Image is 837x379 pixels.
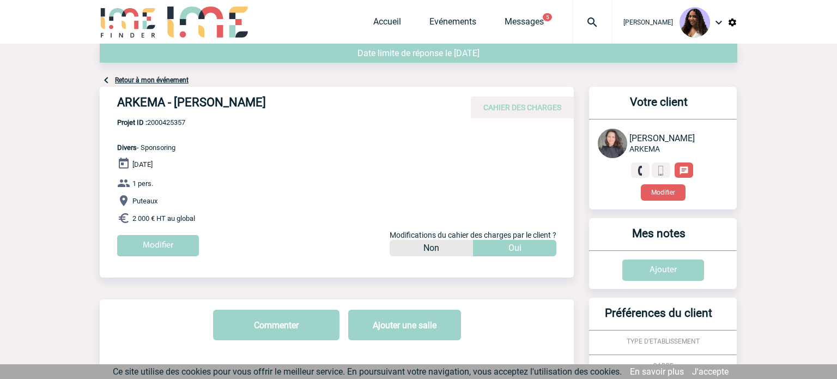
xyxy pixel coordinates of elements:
[213,310,339,340] button: Commenter
[117,143,175,152] span: - Sponsoring
[100,7,156,38] img: IME-Finder
[117,118,185,127] span: 2000425357
[622,260,704,281] input: Ajouter
[593,227,724,250] h3: Mes notes
[508,240,521,256] p: Oui
[423,240,439,256] p: Non
[629,133,695,143] span: [PERSON_NAME]
[357,48,480,58] span: Date limite de réponse le [DATE]
[653,362,674,370] span: CADRE
[627,338,700,345] span: TYPE D'ETABLISSEMENT
[629,145,660,153] span: ARKEMA
[635,166,645,176] img: fixe.png
[132,160,153,169] span: [DATE]
[679,166,689,176] img: chat-24-px-w.png
[598,129,627,158] img: 108808-0.jpg
[373,16,401,32] a: Accueil
[692,366,729,377] a: J'accepte
[115,76,189,84] a: Retour à mon événement
[505,16,544,32] a: Messages
[390,231,556,239] span: Modifications du cahier des charges par le client ?
[630,366,684,377] a: En savoir plus
[543,13,552,21] button: 5
[132,214,195,222] span: 2 000 € HT au global
[113,366,622,377] span: Ce site utilise des cookies pour vous offrir le meilleur service. En poursuivant votre navigation...
[483,103,561,112] span: CAHIER DES CHARGES
[117,235,199,256] input: Modifier
[623,19,673,26] span: [PERSON_NAME]
[132,197,157,205] span: Puteaux
[593,306,724,330] h3: Préférences du client
[132,179,153,188] span: 1 pers.
[117,143,137,152] span: Divers
[680,7,710,38] img: 131234-0.jpg
[117,95,444,114] h4: ARKEMA - [PERSON_NAME]
[593,95,724,119] h3: Votre client
[348,310,461,340] button: Ajouter une salle
[429,16,476,32] a: Evénements
[641,184,686,201] button: Modifier
[656,166,666,176] img: portable.png
[117,118,147,127] b: Projet ID :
